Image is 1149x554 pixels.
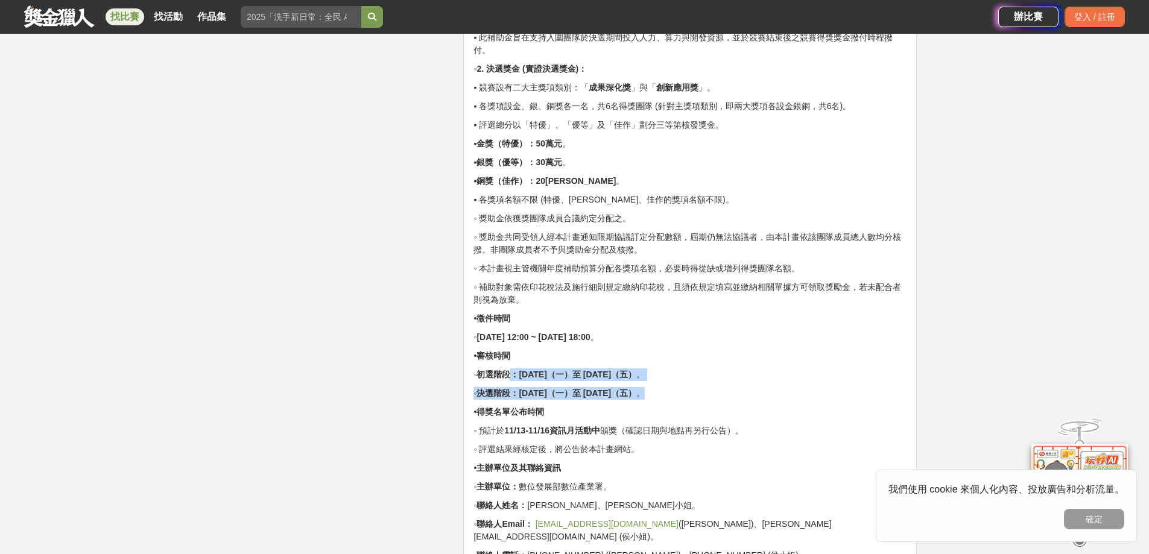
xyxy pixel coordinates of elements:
[473,175,907,187] p: ▪ 。
[473,368,907,381] p: ◦ 。
[473,262,907,275] p: ◦ 本計畫視主管機關年度補助預算分配各獎項名額，必要時得從缺或增列得獎團隊名額。
[473,63,907,75] p: ◦
[476,500,527,510] strong: 聯絡人姓名：
[473,194,907,206] p: ▪ 各獎項名額不限 (特優、[PERSON_NAME]、佳作的獎項名額不限)。
[476,313,510,323] strong: 徵件時間
[473,312,907,325] p: •
[473,406,907,418] p: •
[241,6,361,28] input: 2025「洗手新日常：全民 ALL IN」洗手歌全台徵選
[473,137,907,150] p: ▪ 。
[476,157,562,167] strong: 銀獎（優等）：30萬元
[473,499,907,512] p: ◦ [PERSON_NAME]、[PERSON_NAME]小姐。
[476,388,636,398] strong: 決選階段：[DATE]（一）至 [DATE]（五）
[473,231,907,256] p: ◦ 獎助金共同受領人經本計畫通知限期協議訂定分配數額，屆期仍無法協議者，由本計畫依該團隊成員總人數均分核撥。非團隊成員者不予與獎助金分配及核撥。
[473,281,907,306] p: ◦ 補助對象需依印花稅法及施行細則規定繳納印花稅，且須依規定填寫並繳納相關單據方可領取獎勵金，若未配合者則視為放棄。
[473,443,907,456] p: ◦ 評選結果經核定後，將公告於本計畫網站。
[473,462,907,474] p: •
[476,407,544,417] strong: 得獎名單公布時間
[473,387,907,400] p: ◦ 。
[192,8,231,25] a: 作品集
[476,139,562,148] strong: 金獎（特優）：50萬元
[536,519,679,529] a: [EMAIL_ADDRESS][DOMAIN_NAME]
[106,8,144,25] a: 找比賽
[473,424,907,437] p: ◦ 預計於 頒獎（確認日期與地點再另行公告）。
[476,463,561,473] strong: 主辦單位及其聯絡資訊
[476,482,519,491] strong: 主辦單位：
[149,8,188,25] a: 找活動
[473,156,907,169] p: ▪ 。
[476,64,587,74] strong: 2. 決選獎金 (實證決選獎金)：
[476,519,533,529] strong: 聯絡人Email：
[476,332,590,342] strong: [DATE] 12:00 ~ [DATE] 18:00
[1065,7,1125,27] div: 登入 / 註冊
[1064,509,1124,529] button: 確定
[888,484,1124,494] span: 我們使用 cookie 來個人化內容、投放廣告和分析流量。
[656,83,698,92] strong: 創新應用獎
[473,119,907,131] p: ▪ 評選總分以「特優」、「優等」及「佳作」劃分三等第核發獎金。
[473,212,907,225] p: ◦ 獎助金依獲獎團隊成員合議約定分配之。
[476,351,510,360] strong: 審核時間
[473,350,907,362] p: •
[473,81,907,94] p: ▪ 競賽設有二大主獎項類別：「 」與「 」。
[998,7,1059,27] a: 辦比賽
[476,370,636,379] strong: 初選階段：[DATE]（一）至 [DATE]（五）
[473,331,907,344] p: ◦ 。
[589,83,631,92] strong: 成果深化獎
[473,100,907,113] p: ▪ 各獎項設金、銀、銅獎各一名，共6名得獎團隊 (針對主獎項類別，即兩大獎項各設金銀銅，共6名)。
[1031,444,1128,524] img: d2146d9a-e6f6-4337-9592-8cefde37ba6b.png
[473,480,907,493] p: ◦ 數位發展部數位產業署。
[504,426,600,435] strong: 11/13-11/16資訊月活動中
[476,176,616,186] strong: 銅獎（佳作）：20[PERSON_NAME]
[473,31,907,57] p: ▪ 此補助金旨在支持入圍團隊於決選期間投入人力、算力與開發資源，並於競賽結束後之競賽得獎獎金撥付時程撥付。
[473,518,907,543] p: ◦ ([PERSON_NAME])、[PERSON_NAME][EMAIL_ADDRESS][DOMAIN_NAME] (侯小姐)。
